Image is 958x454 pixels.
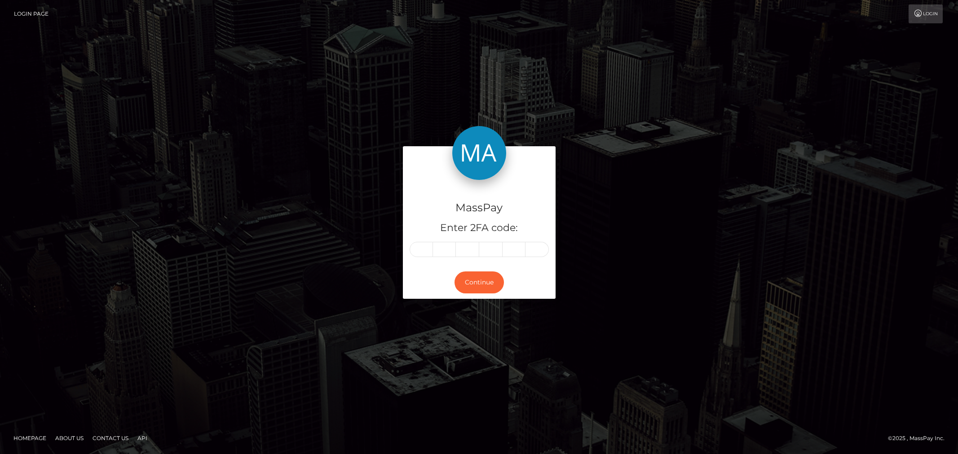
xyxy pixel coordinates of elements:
[14,4,49,23] a: Login Page
[888,433,951,443] div: © 2025 , MassPay Inc.
[52,431,87,445] a: About Us
[134,431,151,445] a: API
[410,200,549,216] h4: MassPay
[455,271,504,293] button: Continue
[410,221,549,235] h5: Enter 2FA code:
[89,431,132,445] a: Contact Us
[10,431,50,445] a: Homepage
[452,126,506,180] img: MassPay
[909,4,943,23] a: Login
